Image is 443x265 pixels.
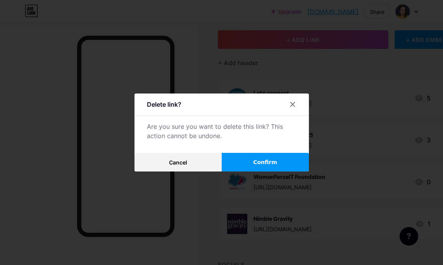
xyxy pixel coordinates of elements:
div: Are you sure you want to delete this link? This action cannot be undone. [147,122,296,140]
button: Cancel [134,153,222,171]
div: Delete link? [147,100,181,109]
span: Cancel [169,159,187,166]
button: Confirm [222,153,309,171]
span: Confirm [253,158,277,166]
